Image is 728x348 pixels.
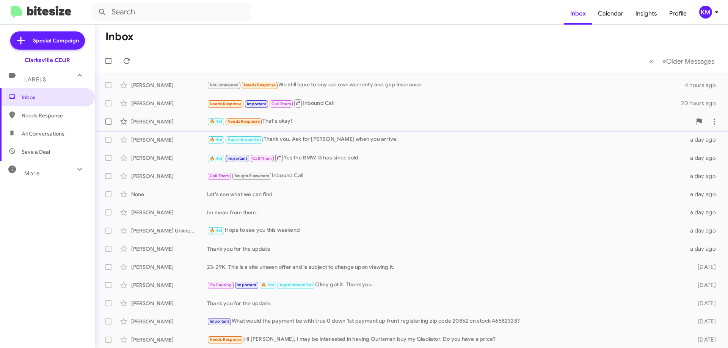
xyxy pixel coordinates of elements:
span: 🔥 Hot [261,282,274,287]
div: Yes the BMW I3 has since sold. [207,153,686,162]
div: [PERSON_NAME] [131,154,207,162]
span: Needs Response [22,112,86,119]
div: [PERSON_NAME] [131,172,207,180]
span: Labels [24,76,46,83]
span: Appointment Set [279,282,313,287]
div: [DATE] [686,318,722,325]
div: a day ago [686,190,722,198]
a: Inbox [564,3,592,25]
button: Previous [645,53,658,69]
div: a day ago [686,245,722,253]
a: Insights [629,3,663,25]
div: [DATE] [686,281,722,289]
span: Special Campaign [33,37,79,44]
span: Call Them [210,173,229,178]
div: [PERSON_NAME] Unknown [131,227,207,234]
span: Try Pausing [210,282,232,287]
nav: Page navigation example [645,53,719,69]
div: Let's see what we can find [207,190,686,198]
div: 23-29K. This is a site unseen offer and is subject to change upon viewing it. [207,263,686,271]
div: [PERSON_NAME] [131,318,207,325]
div: Hope to see you this weekend [207,226,686,235]
span: More [24,170,40,177]
div: 20 hours ago [681,100,722,107]
div: a day ago [686,172,722,180]
div: 4 hours ago [685,81,722,89]
div: Thank you for the update. [207,300,686,307]
span: Important [237,282,256,287]
div: [PERSON_NAME] [131,245,207,253]
div: That's okay! [207,117,692,126]
div: Okay got it. Thank you. [207,281,686,289]
div: Inbound Call [207,98,681,108]
span: Inbox [22,94,86,101]
button: Next [657,53,719,69]
div: Im mean from them. [207,209,686,216]
span: Bought Elsewhere [234,173,269,178]
input: Search [92,3,251,21]
span: Save a Deal [22,148,50,156]
div: a day ago [686,209,722,216]
div: [PERSON_NAME] [131,118,207,125]
span: Needs Response [227,119,260,124]
span: Call Them [252,156,272,161]
div: [PERSON_NAME] [131,100,207,107]
div: We still have to buy our own warranty and gap insurance. [207,81,685,89]
div: a day ago [686,227,722,234]
div: [PERSON_NAME] [131,136,207,144]
div: [DATE] [686,336,722,343]
span: All Conversations [22,130,64,137]
div: [PERSON_NAME] [131,281,207,289]
div: Thank you. Ask for [PERSON_NAME] when you arrive. [207,135,686,144]
div: None [131,190,207,198]
button: KM [693,6,720,19]
div: a day ago [686,154,722,162]
span: Important [227,156,247,161]
div: Hi [PERSON_NAME], I may be interested in having Ourisman buy my Gladiator. Do you have a price? [207,335,686,344]
div: [PERSON_NAME] [131,336,207,343]
div: [DATE] [686,300,722,307]
div: What would the payment be with true 0 down 1st payment up front registering zip code 20852 on sto... [207,317,686,326]
span: Appointment Set [227,137,261,142]
h1: Inbox [105,31,133,43]
span: » [662,56,666,66]
div: [PERSON_NAME] [131,209,207,216]
span: Needs Response [210,337,242,342]
span: Important [247,101,267,106]
div: [DATE] [686,263,722,271]
div: [PERSON_NAME] [131,81,207,89]
span: Call Them [271,101,291,106]
div: Inbound Call [207,172,686,180]
span: Older Messages [666,57,714,66]
span: Needs Response [244,83,276,87]
span: 🔥 Hot [210,228,223,233]
span: 🔥 Hot [210,119,223,124]
a: Calendar [592,3,629,25]
a: Profile [663,3,693,25]
div: KM [699,6,712,19]
div: Thank you for the update [207,245,686,253]
a: Special Campaign [10,31,85,50]
span: Important [210,319,229,324]
span: 🔥 Hot [210,156,223,161]
span: « [649,56,653,66]
div: [PERSON_NAME] [131,300,207,307]
span: Needs Response [210,101,242,106]
div: a day ago [686,136,722,144]
div: [PERSON_NAME] [131,263,207,271]
span: 🔥 Hot [210,137,223,142]
span: Not-Interested [210,83,239,87]
div: Clarksville CDJR [25,56,70,64]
